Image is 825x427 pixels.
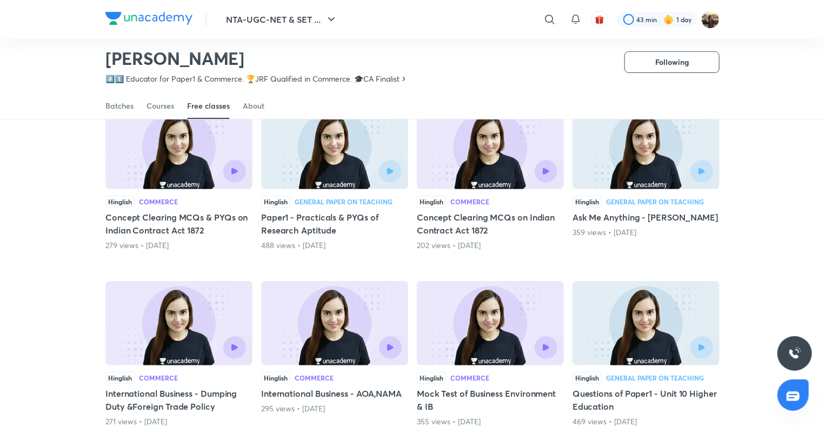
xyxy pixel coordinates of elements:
[417,416,564,427] div: 355 views • 1 month ago
[417,211,564,237] h5: Concept Clearing MCQs on Indian Contract Act 1872
[417,372,446,384] div: Hinglish
[595,15,604,24] img: avatar
[606,198,704,205] div: General Paper on Teaching
[105,93,134,119] a: Batches
[295,375,334,381] div: Commerce
[417,105,564,251] div: Concept Clearing MCQs on Indian Contract Act 1872
[261,105,408,251] div: Paper1 - Practicals & PYQs of Research Aptitude
[105,196,135,208] div: Hinglish
[105,372,135,384] div: Hinglish
[105,12,192,25] img: Company Logo
[624,51,720,73] button: Following
[788,347,801,360] img: ttu
[573,211,720,224] h5: Ask Me Anything - [PERSON_NAME]
[606,375,704,381] div: General Paper on Teaching
[105,12,192,28] a: Company Logo
[573,105,720,251] div: Ask Me Anything - Niharika Bhagtani
[417,281,564,427] div: Mock Test of Business Environment & IB
[105,281,252,427] div: International Business - Dumping Duty &Foreign Trade Policy
[105,416,252,427] div: 271 views • 1 month ago
[105,240,252,251] div: 279 views • 25 days ago
[147,93,174,119] a: Courses
[701,10,720,29] img: Soumya singh
[591,11,608,28] button: avatar
[105,387,252,413] h5: International Business - Dumping Duty &Foreign Trade Policy
[573,281,720,427] div: Questions of Paper1 - Unit 10 Higher Education
[261,372,290,384] div: Hinglish
[663,14,674,25] img: streak
[243,101,264,111] div: About
[573,416,720,427] div: 469 views • 2 months ago
[147,101,174,111] div: Courses
[573,387,720,413] h5: Questions of Paper1 - Unit 10 Higher Education
[139,198,178,205] div: Commerce
[573,372,602,384] div: Hinglish
[261,196,290,208] div: Hinglish
[655,57,689,68] span: Following
[261,240,408,251] div: 488 views • 27 days ago
[105,211,252,237] h5: Concept Clearing MCQs & PYQs on Indian Contract Act 1872
[105,48,408,69] h2: [PERSON_NAME]
[261,281,408,427] div: International Business - AOA,NAMA
[295,198,392,205] div: General Paper on Teaching
[261,211,408,237] h5: Paper1 - Practicals & PYQs of Research Aptitude
[261,387,408,400] h5: International Business - AOA,NAMA
[139,375,178,381] div: Commerce
[573,196,602,208] div: Hinglish
[450,198,489,205] div: Commerce
[219,9,344,30] button: NTA-UGC-NET & SET ...
[450,375,489,381] div: Commerce
[105,105,252,251] div: Concept Clearing MCQs & PYQs on Indian Contract Act 1872
[573,227,720,238] div: 359 views • 1 month ago
[417,196,446,208] div: Hinglish
[105,101,134,111] div: Batches
[187,101,230,111] div: Free classes
[105,74,400,84] p: #️⃣1️⃣ Educator for Paper1 & Commerce. 🏆JRF Qualified in Commerce. 🎓CA Finalist
[187,93,230,119] a: Free classes
[243,93,264,119] a: About
[417,240,564,251] div: 202 views • 1 month ago
[417,387,564,413] h5: Mock Test of Business Environment & IB
[261,403,408,414] div: 295 views • 1 month ago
